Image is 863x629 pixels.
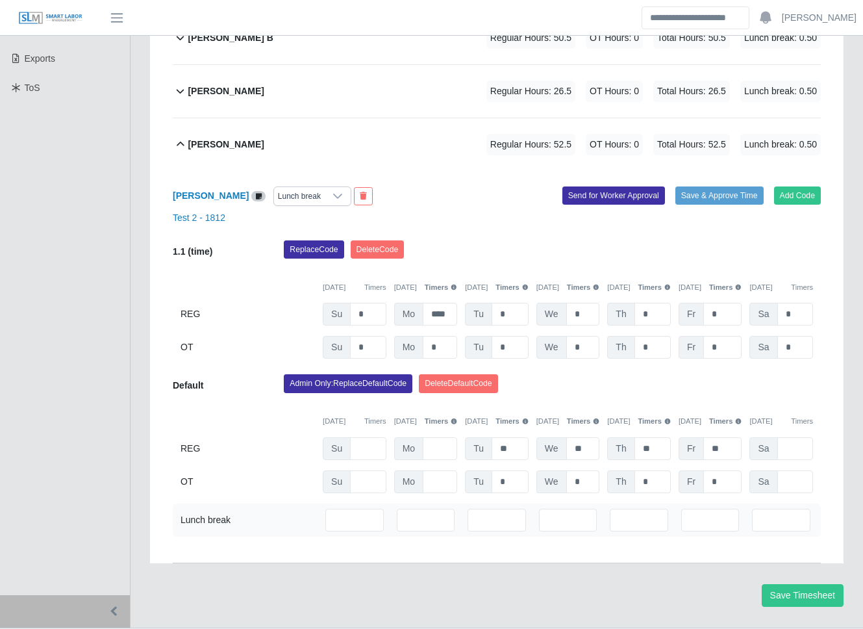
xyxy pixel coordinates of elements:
[465,416,529,427] div: [DATE]
[323,336,351,359] span: Su
[251,190,266,201] a: View/Edit Notes
[486,27,575,49] span: Regular Hours: 50.5
[354,187,373,205] button: End Worker & Remove from the Timesheet
[607,470,634,493] span: Th
[323,416,386,427] div: [DATE]
[364,416,386,427] button: Timers
[419,374,498,392] button: DeleteDefaultCode
[495,282,529,293] button: Timers
[749,303,777,326] span: Sa
[653,81,730,102] span: Total Hours: 26.5
[586,81,643,102] span: OT Hours: 0
[638,416,671,427] button: Timers
[536,437,567,460] span: We
[181,513,231,527] div: Lunch break
[749,416,813,427] div: [DATE]
[486,81,575,102] span: Regular Hours: 26.5
[536,282,600,293] div: [DATE]
[495,416,529,427] button: Timers
[173,380,203,391] b: Default
[465,470,492,493] span: Tu
[465,336,492,359] span: Tu
[173,212,225,223] a: Test 2 - 1812
[181,470,315,493] div: OT
[536,336,567,359] span: We
[679,416,742,427] div: [DATE]
[762,584,844,607] button: Save Timesheet
[394,336,423,359] span: Mo
[394,303,423,326] span: Mo
[586,134,643,155] span: OT Hours: 0
[181,303,315,326] div: REG
[536,416,600,427] div: [DATE]
[394,282,458,293] div: [DATE]
[638,282,671,293] button: Timers
[740,134,821,155] span: Lunch break: 0.50
[323,470,351,493] span: Su
[181,437,315,460] div: REG
[425,416,458,427] button: Timers
[791,282,813,293] button: Timers
[607,416,671,427] div: [DATE]
[173,118,821,171] button: [PERSON_NAME] Regular Hours: 52.5 OT Hours: 0 Total Hours: 52.5 Lunch break: 0.50
[173,190,249,201] a: [PERSON_NAME]
[749,282,813,293] div: [DATE]
[284,240,344,259] button: ReplaceCode
[679,437,704,460] span: Fr
[679,282,742,293] div: [DATE]
[642,6,749,29] input: Search
[465,437,492,460] span: Tu
[25,53,55,64] span: Exports
[774,186,821,205] button: Add Code
[749,336,777,359] span: Sa
[607,437,634,460] span: Th
[274,187,325,205] div: Lunch break
[188,31,273,45] b: [PERSON_NAME] B
[486,134,575,155] span: Regular Hours: 52.5
[323,437,351,460] span: Su
[749,437,777,460] span: Sa
[679,336,704,359] span: Fr
[284,374,412,392] button: Admin Only:ReplaceDefaultCode
[25,83,40,93] span: ToS
[188,138,264,151] b: [PERSON_NAME]
[749,470,777,493] span: Sa
[562,186,665,205] button: Send for Worker Approval
[364,282,386,293] button: Timers
[709,416,742,427] button: Timers
[607,303,634,326] span: Th
[791,416,813,427] button: Timers
[567,416,600,427] button: Timers
[394,437,423,460] span: Mo
[394,470,423,493] span: Mo
[536,303,567,326] span: We
[465,303,492,326] span: Tu
[709,282,742,293] button: Timers
[173,12,821,64] button: [PERSON_NAME] B Regular Hours: 50.5 OT Hours: 0 Total Hours: 50.5 Lunch break: 0.50
[188,84,264,98] b: [PERSON_NAME]
[567,282,600,293] button: Timers
[536,470,567,493] span: We
[607,282,671,293] div: [DATE]
[653,134,730,155] span: Total Hours: 52.5
[18,11,83,25] img: SLM Logo
[425,282,458,293] button: Timers
[782,11,857,25] a: [PERSON_NAME]
[351,240,405,259] button: DeleteCode
[675,186,764,205] button: Save & Approve Time
[323,303,351,326] span: Su
[394,416,458,427] div: [DATE]
[465,282,529,293] div: [DATE]
[323,282,386,293] div: [DATE]
[679,470,704,493] span: Fr
[586,27,643,49] span: OT Hours: 0
[181,336,315,359] div: OT
[653,27,730,49] span: Total Hours: 50.5
[607,336,634,359] span: Th
[679,303,704,326] span: Fr
[740,81,821,102] span: Lunch break: 0.50
[173,65,821,118] button: [PERSON_NAME] Regular Hours: 26.5 OT Hours: 0 Total Hours: 26.5 Lunch break: 0.50
[173,246,212,257] b: 1.1 (time)
[740,27,821,49] span: Lunch break: 0.50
